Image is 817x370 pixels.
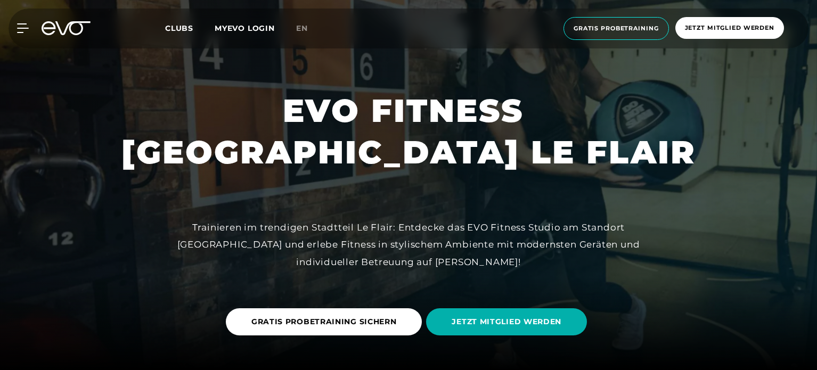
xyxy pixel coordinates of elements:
[296,22,321,35] a: en
[169,219,648,270] div: Trainieren im trendigen Stadtteil Le Flair: Entdecke das EVO Fitness Studio am Standort [GEOGRAPH...
[296,23,308,33] span: en
[165,23,215,33] a: Clubs
[685,23,774,32] span: Jetzt Mitglied werden
[121,90,696,173] h1: EVO FITNESS [GEOGRAPHIC_DATA] LE FLAIR
[215,23,275,33] a: MYEVO LOGIN
[251,316,397,327] span: GRATIS PROBETRAINING SICHERN
[165,23,193,33] span: Clubs
[226,300,427,343] a: GRATIS PROBETRAINING SICHERN
[574,24,659,33] span: Gratis Probetraining
[426,300,591,343] a: JETZT MITGLIED WERDEN
[452,316,561,327] span: JETZT MITGLIED WERDEN
[560,17,672,40] a: Gratis Probetraining
[672,17,787,40] a: Jetzt Mitglied werden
